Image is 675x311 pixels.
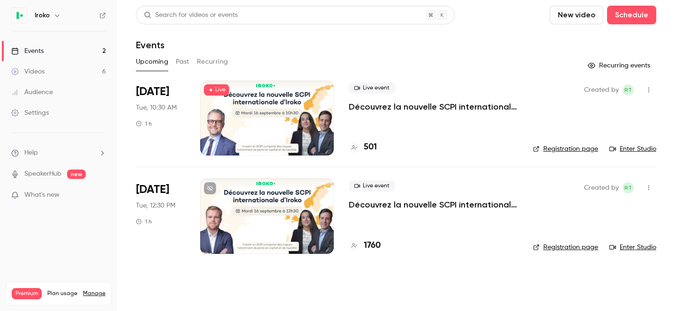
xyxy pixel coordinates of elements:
li: help-dropdown-opener [11,148,106,158]
h4: 1760 [364,239,381,252]
button: Past [176,54,189,69]
a: SpeakerHub [24,169,61,179]
span: Created by [584,182,619,193]
span: Premium [12,288,42,299]
a: Registration page [533,144,598,154]
div: Search for videos or events [144,10,238,20]
a: Découvrez la nouvelle SCPI internationale signée [PERSON_NAME] [349,199,518,210]
h4: 501 [364,141,377,154]
span: Help [24,148,38,158]
button: Upcoming [136,54,168,69]
a: Enter Studio [609,144,656,154]
button: Recurring [197,54,228,69]
a: Manage [83,290,105,297]
span: RT [624,182,632,193]
span: Roxane Tranchard [622,182,634,193]
span: [DATE] [136,182,169,197]
a: 1760 [349,239,381,252]
div: Sep 16 Tue, 10:30 AM (Europe/Paris) [136,81,185,155]
span: Roxane Tranchard [622,84,634,96]
div: Audience [11,88,53,97]
span: Tue, 12:30 PM [136,201,175,210]
img: Iroko [12,8,27,23]
a: Enter Studio [609,243,656,252]
div: 1 h [136,218,152,225]
div: Settings [11,108,49,118]
a: 501 [349,141,377,154]
span: [DATE] [136,84,169,99]
button: New video [550,6,603,24]
button: Schedule [607,6,656,24]
div: Events [11,46,44,56]
div: Sep 16 Tue, 12:30 PM (Europe/Paris) [136,178,185,253]
h6: Iroko [35,11,50,20]
span: Live event [349,82,395,94]
span: Live event [349,180,395,192]
div: Videos [11,67,45,76]
span: Created by [584,84,619,96]
div: 1 h [136,120,152,127]
button: Recurring events [584,58,656,73]
span: RT [624,84,632,96]
span: What's new [24,190,60,200]
span: new [67,170,86,179]
span: Tue, 10:30 AM [136,103,177,112]
a: Découvrez la nouvelle SCPI internationale d'Iroko [349,101,518,112]
a: Registration page [533,243,598,252]
iframe: Noticeable Trigger [95,191,106,200]
span: Plan usage [47,290,77,297]
h1: Events [136,39,165,51]
span: Live [204,84,229,96]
